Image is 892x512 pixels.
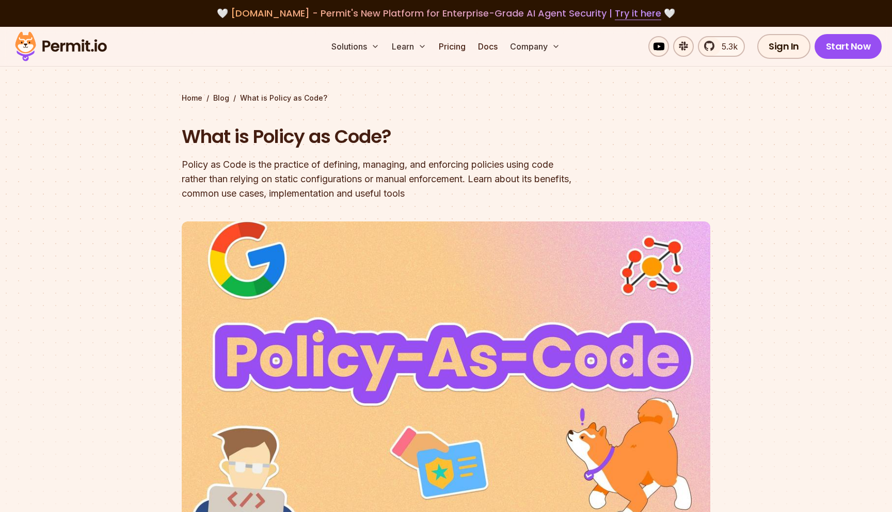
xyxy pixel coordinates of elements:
[182,124,578,150] h1: What is Policy as Code?
[815,34,882,59] a: Start Now
[474,36,502,57] a: Docs
[388,36,431,57] button: Learn
[715,40,738,53] span: 5.3k
[327,36,384,57] button: Solutions
[25,6,867,21] div: 🤍 🤍
[231,7,661,20] span: [DOMAIN_NAME] - Permit's New Platform for Enterprise-Grade AI Agent Security |
[213,93,229,103] a: Blog
[182,157,578,201] div: Policy as Code is the practice of defining, managing, and enforcing policies using code rather th...
[182,93,710,103] div: / /
[435,36,470,57] a: Pricing
[10,29,111,64] img: Permit logo
[757,34,810,59] a: Sign In
[615,7,661,20] a: Try it here
[506,36,564,57] button: Company
[182,93,202,103] a: Home
[698,36,745,57] a: 5.3k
